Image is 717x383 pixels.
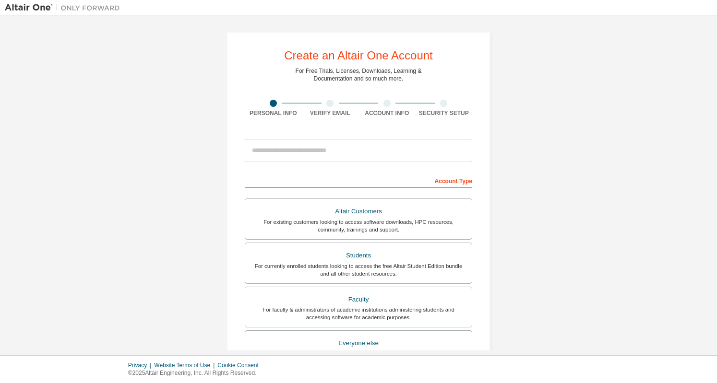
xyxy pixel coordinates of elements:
[251,262,466,278] div: For currently enrolled students looking to access the free Altair Student Edition bundle and all ...
[128,361,154,369] div: Privacy
[251,306,466,321] div: For faculty & administrators of academic institutions administering students and accessing softwa...
[251,218,466,233] div: For existing customers looking to access software downloads, HPC resources, community, trainings ...
[128,369,264,377] p: © 2025 Altair Engineering, Inc. All Rights Reserved.
[251,350,466,365] div: For individuals, businesses and everyone else looking to try Altair software and explore our prod...
[284,50,433,61] div: Create an Altair One Account
[245,109,302,117] div: Personal Info
[245,173,472,188] div: Account Type
[416,109,473,117] div: Security Setup
[251,337,466,350] div: Everyone else
[251,249,466,262] div: Students
[296,67,422,82] div: For Free Trials, Licenses, Downloads, Learning & Documentation and so much more.
[154,361,217,369] div: Website Terms of Use
[251,205,466,218] div: Altair Customers
[302,109,359,117] div: Verify Email
[5,3,125,12] img: Altair One
[358,109,416,117] div: Account Info
[251,293,466,306] div: Faculty
[217,361,264,369] div: Cookie Consent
